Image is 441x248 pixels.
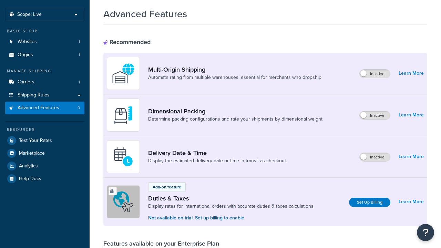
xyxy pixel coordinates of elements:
[79,39,80,45] span: 1
[19,138,52,144] span: Test Your Rates
[5,68,84,74] div: Manage Shipping
[18,39,37,45] span: Websites
[148,74,321,81] a: Automate rating from multiple warehouses, essential for merchants who dropship
[5,134,84,147] a: Test Your Rates
[148,149,287,157] a: Delivery Date & Time
[148,195,314,202] a: Duties & Taxes
[19,176,41,182] span: Help Docs
[5,28,84,34] div: Basic Setup
[417,224,434,241] button: Open Resource Center
[399,69,424,78] a: Learn More
[5,76,84,89] li: Carriers
[5,147,84,159] a: Marketplace
[349,198,390,207] a: Set Up Billing
[111,61,135,85] img: WatD5o0RtDAAAAAElFTkSuQmCC
[5,35,84,48] a: Websites1
[111,145,135,169] img: gfkeb5ejjkALwAAAABJRU5ErkJggg==
[5,102,84,114] a: Advanced Features0
[103,38,151,46] div: Recommended
[399,110,424,120] a: Learn More
[148,203,314,210] a: Display rates for international orders with accurate duties & taxes calculations
[5,127,84,133] div: Resources
[5,173,84,185] a: Help Docs
[18,92,50,98] span: Shipping Rules
[79,79,80,85] span: 1
[18,79,34,85] span: Carriers
[5,76,84,89] a: Carriers1
[111,103,135,127] img: DTVBYsAAAAAASUVORK5CYII=
[148,214,314,222] p: Not available on trial. Set up billing to enable
[5,35,84,48] li: Websites
[79,52,80,58] span: 1
[18,105,59,111] span: Advanced Features
[399,197,424,207] a: Learn More
[148,157,287,164] a: Display the estimated delivery date or time in transit as checkout.
[5,89,84,102] a: Shipping Rules
[19,151,45,156] span: Marketplace
[19,163,38,169] span: Analytics
[399,152,424,162] a: Learn More
[360,70,390,78] label: Inactive
[360,153,390,161] label: Inactive
[148,116,322,123] a: Determine packing configurations and rate your shipments by dimensional weight
[78,105,80,111] span: 0
[5,49,84,61] li: Origins
[103,240,219,247] div: Features available on your Enterprise Plan
[5,160,84,172] a: Analytics
[5,49,84,61] a: Origins1
[5,102,84,114] li: Advanced Features
[148,107,322,115] a: Dimensional Packing
[153,184,181,190] p: Add-on feature
[18,52,33,58] span: Origins
[103,7,187,21] h1: Advanced Features
[17,12,42,18] span: Scope: Live
[360,111,390,120] label: Inactive
[148,66,321,73] a: Multi-Origin Shipping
